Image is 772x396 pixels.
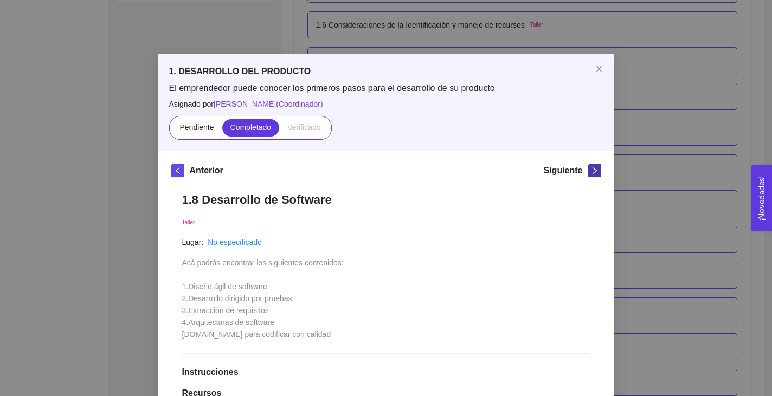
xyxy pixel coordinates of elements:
[584,54,614,85] button: Close
[543,164,582,177] h5: Siguiente
[751,165,772,231] button: Open Feedback Widget
[182,192,590,207] h1: 1.8 Desarrollo de Software
[595,64,603,73] span: close
[169,82,603,94] span: El emprendedor puede conocer los primeros pasos para el desarrollo de su producto
[182,367,590,378] h1: Instrucciones
[171,164,184,177] button: left
[190,164,223,177] h5: Anterior
[230,123,272,132] span: Completado
[179,123,214,132] span: Pendiente
[169,98,603,110] span: Asignado por
[169,65,603,78] h5: 1. DESARROLLO DEL PRODUCTO
[172,167,184,174] span: left
[287,123,320,132] span: Verificado
[214,100,323,108] span: [PERSON_NAME] ( Coordinador )
[588,164,601,177] button: right
[208,238,262,246] a: No especificado
[182,258,344,339] span: Acá podrás encontrar los siguientes contenidos: 1.Diseño ágil de software 2.Desarrollo dirigido p...
[182,219,195,225] span: Taller
[182,236,204,248] article: Lugar:
[589,167,601,174] span: right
